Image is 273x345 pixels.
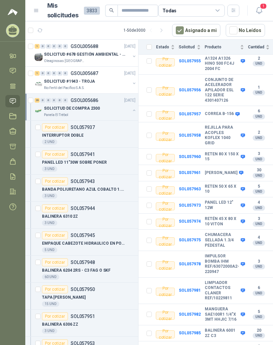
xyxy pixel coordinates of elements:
div: Por cotizar [156,330,175,338]
b: SOL057981 [179,288,201,293]
div: 0 [46,44,51,49]
div: Por cotizar [156,87,175,95]
b: CORREA B-156 [205,111,234,117]
a: SOL057985 [179,331,201,335]
a: Por cotizarSOL057943BANDA POLIURETANO AZUL COBALTO 1.5MM X 2640 MM DE LARGO X 400 MM ANCHO SIN FI... [25,175,138,202]
h1: Mis solicitudes [47,1,79,20]
div: Por cotizar [156,111,175,119]
b: 2 [248,56,270,61]
div: 0 [57,98,62,103]
div: Por cotizar [42,204,68,212]
b: RETÉN 45 X 80 X 10 VITON [205,216,239,227]
b: IMPULSOR BOMBA IHM REF/63072000A2-220947 [205,254,239,274]
a: Por cotizarSOL057941PANEL LED 11"30W SOBRE PONER3 UND [25,148,138,175]
div: 0 [52,98,57,103]
b: 3 [248,151,270,157]
b: 5 [248,184,270,189]
p: EMPAQUE CABEZOTE HIDRAULICO EN POLIURE NO 55 SHORE [42,240,125,247]
b: MANGUERA SAE100R1 1/4"X 3MT HHJIC 7/16 [205,307,239,322]
div: Por cotizar [42,285,68,293]
div: Por cotizar [156,312,175,320]
p: BALINERA 6306 ZZ [42,321,78,328]
a: SOL057955 [179,59,201,63]
p: SOLICITUD DE COMPRA 2300 [44,105,100,112]
div: 0 [40,71,45,76]
p: GSOL005687 [71,71,98,76]
span: Solicitud [179,45,195,49]
a: Por cotizarSOL057950TAPA [PERSON_NAME]15 UND [25,283,138,310]
a: SOL057975 [179,238,201,242]
div: Por cotizar [156,154,175,162]
div: Por cotizar [156,170,175,178]
p: SOL057937 [71,125,95,130]
p: SOL057951 [71,314,95,319]
img: Company Logo [35,107,43,115]
div: Por cotizar [156,58,175,66]
b: SOL057960 [179,154,201,159]
div: 0 [46,98,51,103]
div: Por cotizar [42,123,68,131]
div: 1 [35,71,40,76]
div: 0 [40,44,45,49]
div: UND [253,61,265,66]
p: BALINERA 6204 2RS - C3 FAG O SKF [42,267,111,274]
a: 26 0 0 0 0 0 GSOL005686[DATE] Company LogoSOLICITUD DE COMPRA 2300Panela El Trébol [35,96,137,118]
p: TAPA [PERSON_NAME] [42,294,86,301]
div: UND [253,205,265,211]
span: Estado [156,45,169,49]
b: 1 [248,85,270,90]
p: GSOL005688 [71,44,98,49]
div: Por cotizar [42,150,68,158]
div: 2 UND [42,139,57,145]
p: SOLICITUD #1943 - TROJA [44,78,95,85]
div: 0 [57,71,62,76]
div: Por cotizar [42,312,68,320]
div: 3 UND [42,220,57,226]
a: SOL057978 [179,262,201,266]
b: [PERSON_NAME] [205,170,237,176]
div: 5 UND [42,247,57,253]
b: 6 [248,109,270,114]
p: [DATE] [124,70,136,77]
div: 0 [63,98,68,103]
div: Por cotizar [156,219,175,227]
b: SOL057957 [179,112,201,116]
span: Cantidad [248,45,264,49]
div: UND [253,221,265,227]
p: PANEL LED 11"30W SOBRE PONER [42,159,107,166]
div: 3 UND [42,166,57,172]
b: LIMPIADOR CONTACTOS CLANER REF/10229811 [205,280,239,301]
b: SOL057974 [179,219,201,224]
p: Oleaginosas [GEOGRAPHIC_DATA][PERSON_NAME] [44,58,86,64]
a: SOL057963 [179,187,201,191]
a: 1 0 0 0 0 0 GSOL005688[DATE] Company LogoSOLICITUD #678 GESTIÓN AMBIENTAL - TUMACOOleaginosas [GE... [35,42,137,64]
div: 15 UND [42,301,59,307]
p: SOL057950 [71,287,95,292]
div: 3 UND [42,328,57,334]
b: SOL057961 [179,170,201,175]
p: SOL057948 [71,260,95,265]
a: SOL057956 [179,88,201,92]
a: SOL057973 [179,203,201,208]
div: UND [253,173,265,178]
b: RETEN 80 X 150 X 15 [205,152,239,162]
b: SOL057958 [179,133,201,138]
b: 6 [248,285,270,291]
div: UND [253,314,265,320]
div: Por cotizar [42,231,68,239]
a: SOL057982 [179,312,201,317]
div: UND [253,90,265,95]
b: RETEN 50 X 65 X 10 [205,184,239,194]
a: 1 0 0 0 0 0 GSOL005687[DATE] Company LogoSOLICITUD #1943 - TROJARio Fertil del Pacífico S.A.S. [35,69,137,91]
div: UND [253,189,265,194]
p: BALINERA 6310 2Z [42,213,78,220]
p: SOL057943 [71,179,95,184]
div: 26 [35,98,40,103]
